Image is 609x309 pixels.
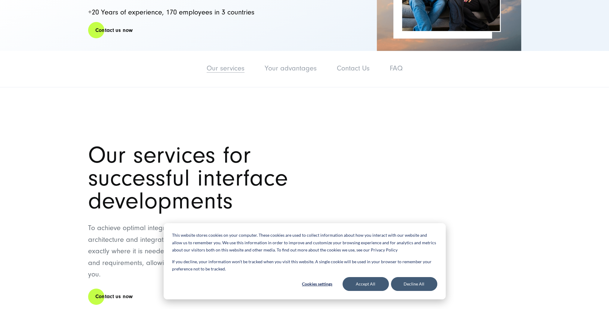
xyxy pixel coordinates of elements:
[265,64,317,72] a: Your advantages
[88,22,140,39] a: Contact us now
[164,223,446,299] div: Cookie banner
[172,258,437,273] p: If you decline, your information won’t be tracked when you visit this website. A single cookie wi...
[391,277,437,291] button: Decline All
[88,224,303,278] span: To achieve optimal integration of your systems, we have a dedicated architecture and integration ...
[88,288,140,305] a: Contact us now
[88,144,305,213] h1: Our services for successful interface developments
[343,277,389,291] button: Accept All
[88,8,254,16] span: +20 Years of experience, 170 employees in 3 countries
[390,64,403,72] a: FAQ
[337,64,370,72] a: Contact Us
[172,232,437,254] p: This website stores cookies on your computer. These cookies are used to collect information about...
[207,64,245,72] a: Our services
[294,277,340,291] button: Cookies settings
